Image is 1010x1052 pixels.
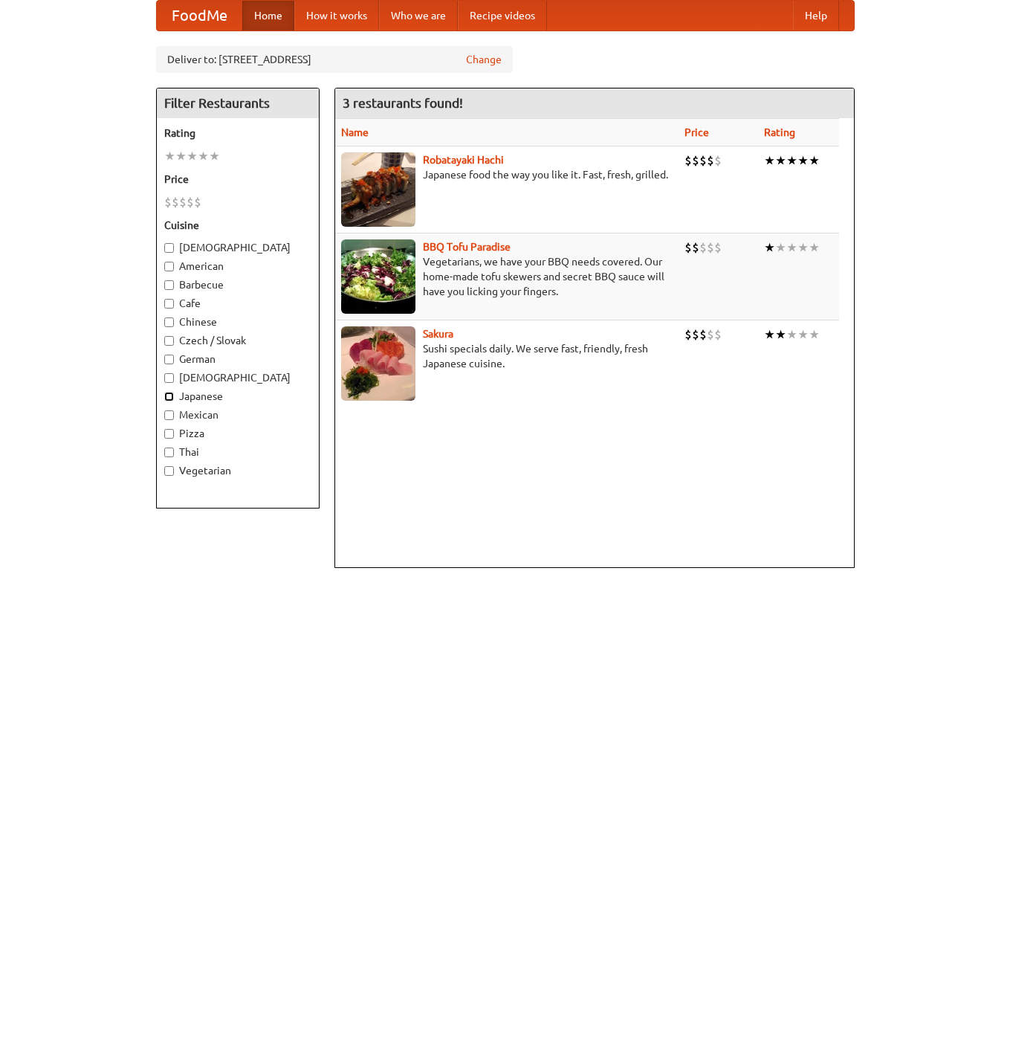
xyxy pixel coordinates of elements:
[341,341,673,371] p: Sushi specials daily. We serve fast, friendly, fresh Japanese cuisine.
[164,280,174,290] input: Barbecue
[164,314,311,329] label: Chinese
[775,152,786,169] li: ★
[164,407,311,422] label: Mexican
[684,239,692,256] li: $
[809,326,820,343] li: ★
[797,152,809,169] li: ★
[699,152,707,169] li: $
[198,148,209,164] li: ★
[164,466,174,476] input: Vegetarian
[179,194,187,210] li: $
[294,1,379,30] a: How it works
[242,1,294,30] a: Home
[423,328,453,340] a: Sakura
[164,259,311,274] label: American
[164,317,174,327] input: Chinese
[164,410,174,420] input: Mexican
[164,463,311,478] label: Vegetarian
[175,148,187,164] li: ★
[341,167,673,182] p: Japanese food the way you like it. Fast, fresh, grilled.
[341,254,673,299] p: Vegetarians, we have your BBQ needs covered. Our home-made tofu skewers and secret BBQ sauce will...
[164,429,174,439] input: Pizza
[466,52,502,67] a: Change
[423,241,511,253] a: BBQ Tofu Paradise
[764,326,775,343] li: ★
[797,326,809,343] li: ★
[809,152,820,169] li: ★
[164,243,174,253] input: [DEMOGRAPHIC_DATA]
[793,1,839,30] a: Help
[341,126,369,138] a: Name
[187,194,194,210] li: $
[714,152,722,169] li: $
[809,239,820,256] li: ★
[164,126,311,141] h5: Rating
[699,326,707,343] li: $
[164,445,311,459] label: Thai
[164,426,311,441] label: Pizza
[684,326,692,343] li: $
[164,333,311,348] label: Czech / Slovak
[692,239,699,256] li: $
[164,240,311,255] label: [DEMOGRAPHIC_DATA]
[764,152,775,169] li: ★
[684,126,709,138] a: Price
[423,154,504,166] a: Robatayaki Hachi
[164,448,174,457] input: Thai
[341,239,415,314] img: tofuparadise.jpg
[157,88,319,118] h4: Filter Restaurants
[164,218,311,233] h5: Cuisine
[714,239,722,256] li: $
[699,239,707,256] li: $
[164,194,172,210] li: $
[707,239,714,256] li: $
[764,239,775,256] li: ★
[157,1,242,30] a: FoodMe
[786,152,797,169] li: ★
[164,277,311,292] label: Barbecue
[187,148,198,164] li: ★
[692,326,699,343] li: $
[164,355,174,364] input: German
[164,262,174,271] input: American
[458,1,547,30] a: Recipe videos
[164,373,174,383] input: [DEMOGRAPHIC_DATA]
[164,352,311,367] label: German
[341,152,415,227] img: robatayaki.jpg
[775,239,786,256] li: ★
[164,389,311,404] label: Japanese
[164,336,174,346] input: Czech / Slovak
[692,152,699,169] li: $
[209,148,220,164] li: ★
[775,326,786,343] li: ★
[164,148,175,164] li: ★
[194,194,201,210] li: $
[707,326,714,343] li: $
[172,194,179,210] li: $
[164,370,311,385] label: [DEMOGRAPHIC_DATA]
[379,1,458,30] a: Who we are
[164,392,174,401] input: Japanese
[343,96,463,110] ng-pluralize: 3 restaurants found!
[341,326,415,401] img: sakura.jpg
[714,326,722,343] li: $
[786,326,797,343] li: ★
[156,46,513,73] div: Deliver to: [STREET_ADDRESS]
[684,152,692,169] li: $
[797,239,809,256] li: ★
[707,152,714,169] li: $
[786,239,797,256] li: ★
[164,299,174,309] input: Cafe
[164,172,311,187] h5: Price
[164,296,311,311] label: Cafe
[764,126,795,138] a: Rating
